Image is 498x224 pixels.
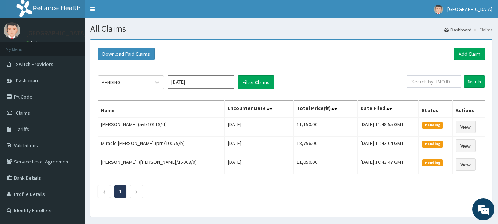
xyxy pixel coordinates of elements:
th: Date Filed [357,101,419,118]
button: Filter Claims [238,75,274,89]
th: Actions [452,101,485,118]
input: Search by HMO ID [407,75,461,88]
img: User Image [434,5,443,14]
h1: All Claims [90,24,492,34]
td: [DATE] 10:43:47 GMT [357,155,419,174]
a: View [456,121,476,133]
input: Search [464,75,485,88]
span: Claims [16,110,30,116]
span: [GEOGRAPHIC_DATA] [447,6,492,13]
td: 18,756.00 [293,137,357,155]
td: [DATE] [225,137,293,155]
td: 11,050.00 [293,155,357,174]
span: Pending [422,159,443,166]
td: [DATE] [225,155,293,174]
a: Online [26,40,43,45]
li: Claims [472,27,492,33]
th: Encounter Date [225,101,293,118]
th: Status [419,101,452,118]
td: [PERSON_NAME]. ([PERSON_NAME]/15063/a) [98,155,225,174]
a: Page 1 is your current page [119,188,122,195]
div: PENDING [102,79,121,86]
span: Pending [422,141,443,147]
input: Select Month and Year [168,75,234,89]
td: [DATE] 11:43:04 GMT [357,137,419,155]
a: Previous page [102,188,106,195]
button: Download Paid Claims [98,48,155,60]
span: Switch Providers [16,61,53,68]
a: Dashboard [444,27,471,33]
td: Miracle [PERSON_NAME] (prn/10075/b) [98,137,225,155]
span: Tariffs [16,126,29,132]
a: View [456,139,476,152]
th: Name [98,101,225,118]
p: [GEOGRAPHIC_DATA] [26,30,87,37]
a: Add Claim [454,48,485,60]
td: [DATE] 11:48:55 GMT [357,117,419,137]
td: [PERSON_NAME] (avl/10119/d) [98,117,225,137]
a: Next page [135,188,138,195]
span: Dashboard [16,77,40,84]
a: View [456,158,476,171]
td: 11,150.00 [293,117,357,137]
span: Pending [422,122,443,128]
td: [DATE] [225,117,293,137]
img: User Image [4,22,20,39]
th: Total Price(₦) [293,101,357,118]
